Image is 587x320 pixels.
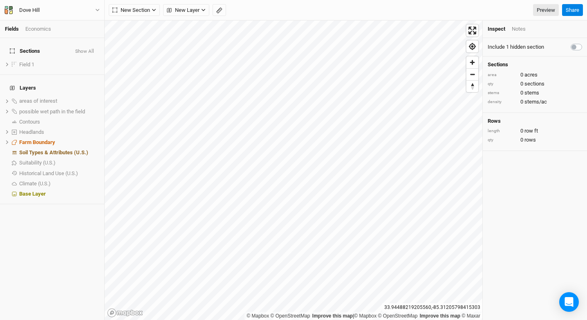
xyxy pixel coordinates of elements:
a: Fields [5,26,19,32]
div: qty [488,81,516,87]
div: 0 [488,127,582,135]
span: rows [524,136,536,144]
button: Zoom in [466,56,478,68]
button: Find my location [466,41,478,52]
div: Dove Hill [19,6,40,14]
span: stems/ac [524,98,547,106]
div: Open Intercom Messenger [559,292,579,312]
a: Improve this map [312,313,353,319]
div: area [488,72,516,78]
div: length [488,128,516,134]
span: Historical Land Use (U.S.) [19,170,78,176]
div: Field 1 [19,61,99,68]
button: Shortcut: M [213,4,226,16]
a: Preview [533,4,559,16]
div: stems [488,90,516,96]
canvas: Map [105,20,482,320]
span: row ft [524,127,538,135]
span: Soil Types & Attributes (U.S.) [19,149,88,155]
span: stems [524,89,539,97]
span: Farm Boundary [19,139,55,145]
h4: Layers [5,80,99,96]
span: Base Layer [19,191,46,197]
div: 33.94488219205560 , -85.31205798415303 [382,303,482,312]
span: Contours [19,119,40,125]
span: Headlands [19,129,44,135]
div: 0 [488,98,582,106]
div: 0 [488,136,582,144]
div: Historical Land Use (U.S.) [19,170,99,177]
button: Show All [75,49,94,54]
div: Climate (U.S.) [19,180,99,187]
span: Sections [10,48,40,54]
button: Enter fullscreen [466,25,478,36]
h4: Rows [488,118,582,124]
a: Mapbox [246,313,269,319]
span: New Layer [167,6,199,14]
span: possible wet path in the field [19,108,85,115]
div: Contours [19,119,99,125]
a: OpenStreetMap [378,313,418,319]
div: 0 [488,71,582,79]
label: Include 1 hidden section [488,43,544,51]
button: Share [562,4,583,16]
div: Soil Types & Attributes (U.S.) [19,149,99,156]
div: possible wet path in the field [19,108,99,115]
div: density [488,99,516,105]
a: OpenStreetMap [271,313,310,319]
div: Headlands [19,129,99,135]
div: 0 [488,89,582,97]
a: Mapbox [354,313,376,319]
span: Suitability (U.S.) [19,160,56,166]
span: Zoom out [466,69,478,80]
a: Maxar [462,313,480,319]
span: Climate (U.S.) [19,180,51,187]
div: Base Layer [19,191,99,197]
button: Reset bearing to north [466,80,478,92]
a: Mapbox logo [107,308,143,318]
div: Farm Boundary [19,139,99,146]
button: New Section [109,4,160,16]
div: Economics [25,25,51,33]
span: Reset bearing to north [466,81,478,92]
div: Notes [512,25,526,33]
div: | [246,312,480,320]
button: New Layer [163,4,209,16]
span: acres [524,71,538,79]
div: Inspect [488,25,505,33]
span: Field 1 [19,61,34,68]
div: Suitability (U.S.) [19,160,99,166]
span: areas of interest [19,98,57,104]
button: Dove Hill [4,6,100,15]
div: 0 [488,80,582,88]
span: New Section [112,6,150,14]
div: qty [488,137,516,143]
h4: Sections [488,61,582,68]
button: Zoom out [466,68,478,80]
span: sections [524,80,544,88]
div: areas of interest [19,98,99,104]
a: Improve this map [420,313,460,319]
